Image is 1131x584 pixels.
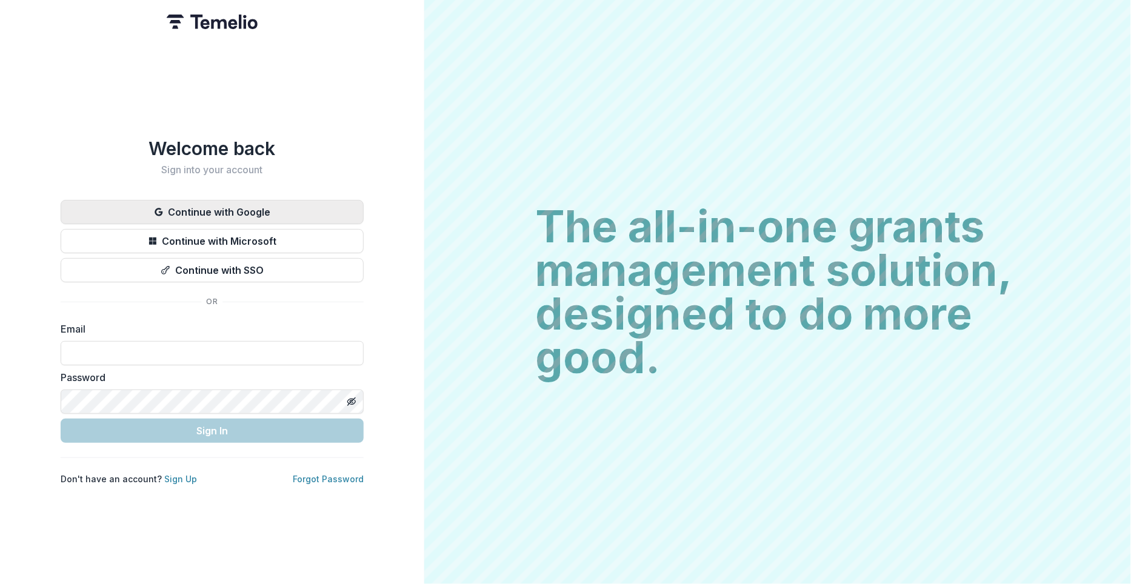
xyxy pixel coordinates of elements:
h2: Sign into your account [61,164,364,176]
button: Toggle password visibility [342,392,361,411]
a: Forgot Password [293,474,364,484]
img: Temelio [167,15,258,29]
button: Continue with Microsoft [61,229,364,253]
a: Sign Up [164,474,197,484]
button: Continue with Google [61,200,364,224]
label: Email [61,322,356,336]
label: Password [61,370,356,385]
h1: Welcome back [61,138,364,159]
p: Don't have an account? [61,473,197,485]
button: Sign In [61,419,364,443]
button: Continue with SSO [61,258,364,282]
